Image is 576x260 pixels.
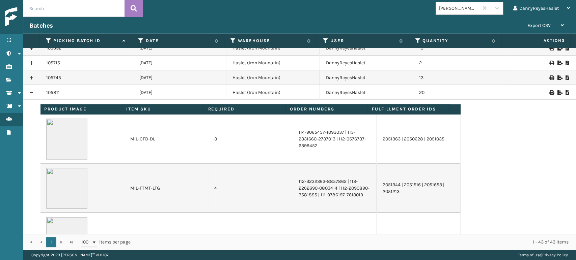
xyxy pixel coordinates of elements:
td: 2051363 | 2050628 | 2051035 [377,115,461,164]
label: Required [208,106,281,112]
td: DannyReyesHaslet [320,70,413,85]
td: 105692 [40,41,133,56]
td: DannyReyesHaslet [320,85,413,100]
i: Export to .xls [557,61,561,65]
td: 2051344 | 2051516 | 2051653 | 2051213 [377,164,461,213]
a: Terms of Use [518,253,541,257]
img: logo [5,7,66,27]
label: Quantity [422,38,488,44]
span: items per page [81,237,131,247]
label: Warehouse [238,38,304,44]
label: Order Numbers [290,106,363,112]
td: DannyReyesHaslet [320,41,413,56]
label: Product Image [44,106,118,112]
i: Print Picklist Labels [549,61,553,65]
div: 1 - 43 of 43 items [140,239,569,246]
i: Export to .xls [557,75,561,80]
label: Item SKU [126,106,200,112]
td: 13 [413,70,506,85]
td: 2 [413,56,506,70]
td: Haslet (Iron Mountain) [226,85,320,100]
i: Print Picklist [566,46,570,51]
img: 51104088640_40f294f443_o-scaled-700x700.jpg [46,217,87,258]
td: 105715 [40,56,133,70]
td: 105811 [40,85,133,100]
td: 114-9065457-1093037 | 113-2331660-2737013 | 112-0576737-6399452 [292,115,376,164]
td: 105745 [40,70,133,85]
label: Date [146,38,212,44]
td: MIL-CFB-DL [124,115,208,164]
td: 15 [413,41,506,56]
i: Print Picklist [566,75,570,80]
i: Export to .xls [557,46,561,51]
i: Print Picklist Labels [549,46,553,51]
i: Print Picklist Labels [549,75,553,80]
p: Copyright 2023 [PERSON_NAME]™ v 1.0.187 [31,250,109,260]
td: [DATE] [133,70,226,85]
a: Privacy Policy [542,253,568,257]
td: 4 [208,164,292,213]
td: Haslet (Iron Mountain) [226,41,320,56]
td: MIL-FTMT-LTG [124,164,208,213]
a: 1 [46,237,56,247]
div: | [518,250,568,260]
div: [PERSON_NAME] Brands [439,5,479,12]
h3: Batches [29,22,53,30]
img: 51104088640_40f294f443_o-scaled-700x700.jpg [46,119,87,160]
td: [DATE] [133,41,226,56]
label: User [330,38,396,44]
i: Print Picklist [566,61,570,65]
td: Haslet (Iron Mountain) [226,70,320,85]
label: Fulfillment Order Ids [372,106,445,112]
img: 51104088640_40f294f443_o-scaled-700x700.jpg [46,168,87,209]
label: Picking batch ID [53,38,119,44]
td: [DATE] [133,56,226,70]
td: DannyReyesHaslet [320,56,413,70]
i: Print Picklist [566,90,570,95]
td: 20 [413,85,506,100]
td: 3 [208,115,292,164]
td: 112-3232363-8857862 | 113-2262690-0803414 | 112-2090890-3581855 | 111-9786197-7613019 [292,164,376,213]
span: Export CSV [527,23,551,28]
td: Haslet (Iron Mountain) [226,56,320,70]
span: Actions [503,35,569,46]
span: 100 [81,239,91,246]
td: [DATE] [133,85,226,100]
i: Export to .xls [557,90,561,95]
i: Print Picklist Labels [549,90,553,95]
